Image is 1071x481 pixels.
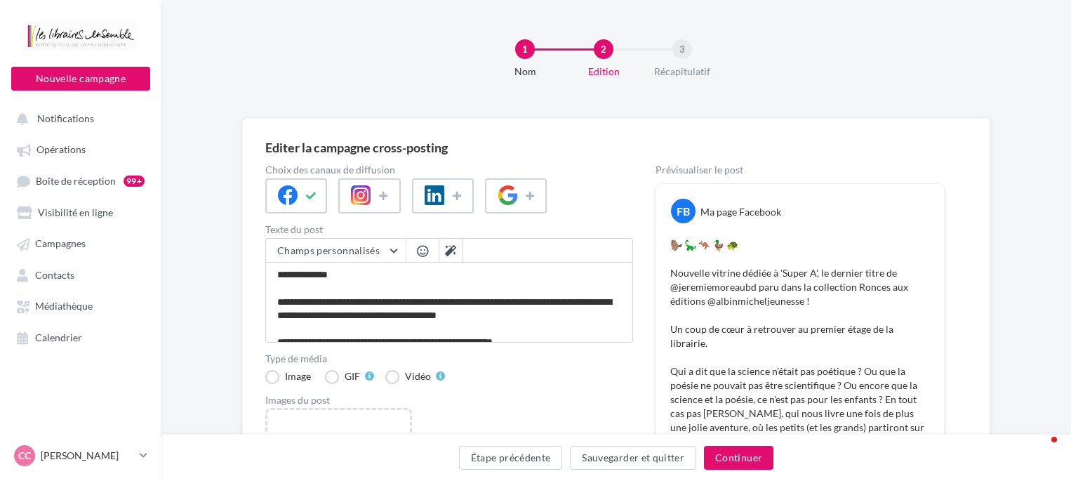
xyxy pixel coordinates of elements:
a: CC [PERSON_NAME] [11,442,150,469]
div: GIF [345,371,360,381]
span: Calendrier [35,331,82,343]
div: 3 [672,39,692,59]
label: Type de média [265,354,633,364]
span: CC [18,449,31,463]
div: Vidéo [405,371,431,381]
a: Boîte de réception99+ [8,168,153,194]
div: Images du post [265,395,633,405]
a: Médiathèque [8,293,153,318]
label: Texte du post [265,225,633,235]
button: Champs personnalisés [266,239,406,263]
span: Campagnes [35,238,86,250]
p: [PERSON_NAME] [41,449,134,463]
div: Prévisualiser le post [656,165,945,175]
span: Notifications [37,112,94,124]
div: Image [285,371,311,381]
a: Campagnes [8,230,153,256]
span: Champs personnalisés [277,244,380,256]
div: 99+ [124,176,145,187]
div: Nom [480,65,570,79]
label: Choix des canaux de diffusion [265,165,633,175]
button: Nouvelle campagne [11,67,150,91]
div: Edition [559,65,648,79]
span: Contacts [35,269,74,281]
div: FB [671,199,696,223]
a: Opérations [8,136,153,162]
a: Visibilité en ligne [8,199,153,225]
div: Editer la campagne cross-posting [265,141,448,154]
iframe: Intercom live chat [1023,433,1057,467]
span: Médiathèque [35,301,93,312]
a: Calendrier [8,324,153,350]
span: Opérations [36,144,86,156]
div: 2 [594,39,613,59]
button: Étape précédente [459,446,563,470]
button: Sauvegarder et quitter [570,446,696,470]
span: Visibilité en ligne [38,206,113,218]
button: Notifications [8,105,147,131]
div: Récapitulatif [637,65,727,79]
div: 1 [515,39,535,59]
button: Continuer [704,446,773,470]
span: Boîte de réception [36,175,116,187]
div: Ma page Facebook [700,205,781,219]
a: Contacts [8,262,153,287]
